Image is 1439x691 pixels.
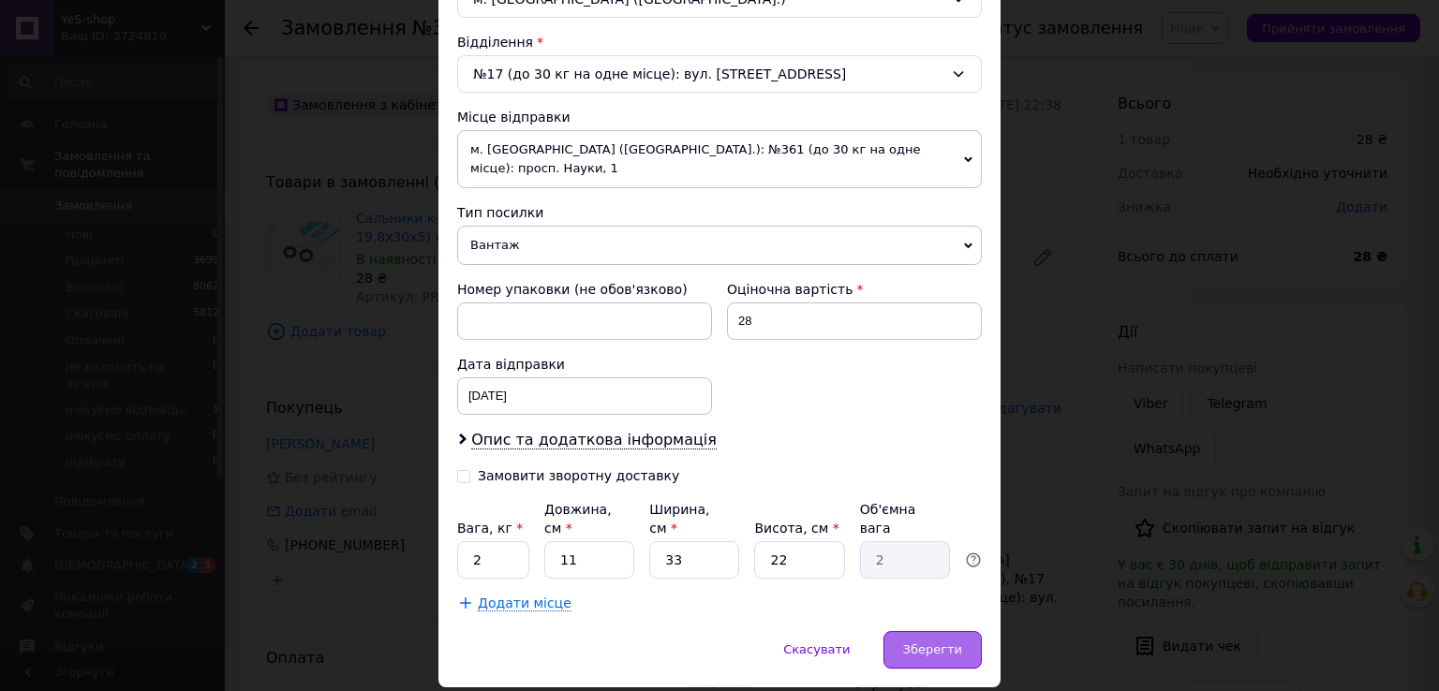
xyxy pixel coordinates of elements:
span: Опис та додаткова інформація [471,431,717,449]
div: Об'ємна вага [860,500,950,537]
label: Висота, см [754,521,838,536]
div: Номер упаковки (не обов'язково) [457,280,712,299]
span: Додати місце [478,595,571,611]
span: Місце відправки [457,110,571,125]
span: м. [GEOGRAPHIC_DATA] ([GEOGRAPHIC_DATA].): №361 (до 30 кг на одне місце): просп. Науки, 1 [457,130,982,188]
div: Дата відправки [457,355,712,374]
label: Довжина, см [544,502,612,536]
div: Відділення [457,33,982,51]
div: Оціночна вартість [727,280,982,299]
span: Зберегти [903,642,962,656]
label: Вага, кг [457,521,523,536]
label: Ширина, см [649,502,709,536]
div: Замовити зворотну доставку [478,468,679,484]
span: Скасувати [783,642,850,656]
span: Тип посилки [457,205,543,220]
span: Вантаж [457,226,982,265]
div: №17 (до 30 кг на одне місце): вул. [STREET_ADDRESS] [457,55,982,93]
